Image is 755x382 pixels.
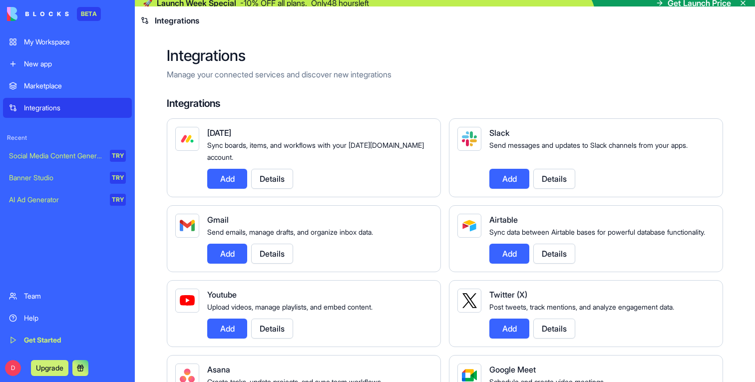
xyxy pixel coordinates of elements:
[207,141,424,161] span: Sync boards, items, and workflows with your [DATE][DOMAIN_NAME] account.
[24,37,126,47] div: My Workspace
[3,146,132,166] a: Social Media Content GeneratorTRY
[207,215,229,225] span: Gmail
[489,128,509,138] span: Slack
[207,290,237,300] span: Youtube
[207,365,230,375] span: Asana
[489,303,674,311] span: Post tweets, track mentions, and analyze engagement data.
[24,313,126,323] div: Help
[533,244,575,264] button: Details
[207,244,247,264] button: Add
[3,98,132,118] a: Integrations
[251,244,293,264] button: Details
[167,46,723,64] h2: Integrations
[533,169,575,189] button: Details
[489,319,529,339] button: Add
[24,335,126,345] div: Get Started
[207,169,247,189] button: Add
[489,141,688,149] span: Send messages and updates to Slack channels from your apps.
[5,360,21,376] span: D
[207,319,247,339] button: Add
[3,308,132,328] a: Help
[3,134,132,142] span: Recent
[9,173,103,183] div: Banner Studio
[207,228,373,236] span: Send emails, manage drafts, and organize inbox data.
[3,32,132,52] a: My Workspace
[24,59,126,69] div: New app
[533,319,575,339] button: Details
[9,151,103,161] div: Social Media Content Generator
[110,150,126,162] div: TRY
[3,286,132,306] a: Team
[3,330,132,350] a: Get Started
[489,290,527,300] span: Twitter (X)
[3,54,132,74] a: New app
[167,96,723,110] h4: Integrations
[251,169,293,189] button: Details
[3,168,132,188] a: Banner StudioTRY
[3,76,132,96] a: Marketplace
[77,7,101,21] div: BETA
[489,365,536,375] span: Google Meet
[167,68,723,80] p: Manage your connected services and discover new integrations
[207,128,231,138] span: [DATE]
[489,169,529,189] button: Add
[207,303,373,311] span: Upload videos, manage playlists, and embed content.
[24,103,126,113] div: Integrations
[110,194,126,206] div: TRY
[489,215,518,225] span: Airtable
[251,319,293,339] button: Details
[155,14,199,26] span: Integrations
[7,7,69,21] img: logo
[31,363,68,373] a: Upgrade
[489,244,529,264] button: Add
[110,172,126,184] div: TRY
[24,291,126,301] div: Team
[489,228,705,236] span: Sync data between Airtable bases for powerful database functionality.
[24,81,126,91] div: Marketplace
[9,195,103,205] div: AI Ad Generator
[3,190,132,210] a: AI Ad GeneratorTRY
[31,360,68,376] button: Upgrade
[7,7,101,21] a: BETA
